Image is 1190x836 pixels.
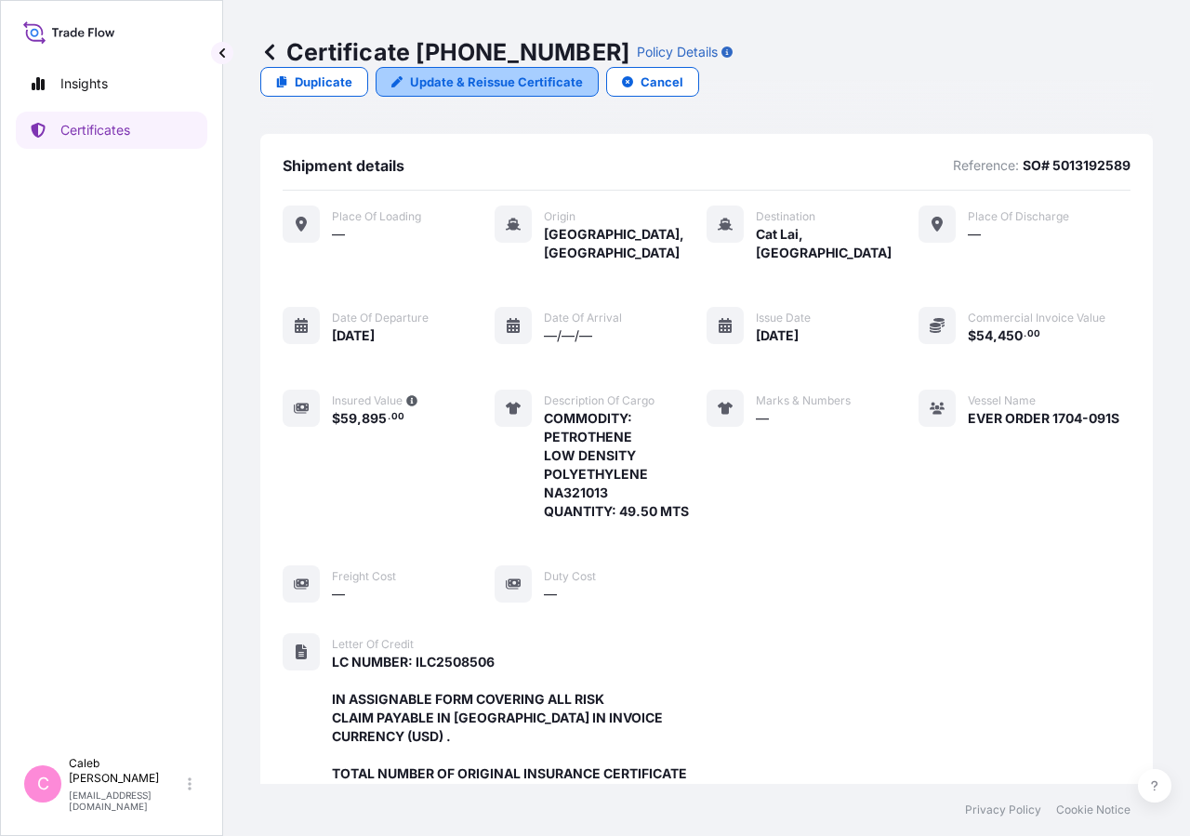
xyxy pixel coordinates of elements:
span: Place of discharge [968,209,1069,224]
p: Update & Reissue Certificate [410,73,583,91]
a: Certificates [16,112,207,149]
span: Date of arrival [544,311,622,325]
span: Place of Loading [332,209,421,224]
a: Duplicate [260,67,368,97]
p: SO# 5013192589 [1023,156,1130,175]
span: EVER ORDER 1704-091S [968,409,1119,428]
p: Certificates [60,121,130,139]
span: Insured Value [332,393,403,408]
span: 895 [362,412,387,425]
p: [EMAIL_ADDRESS][DOMAIN_NAME] [69,790,184,812]
span: $ [332,412,340,425]
span: —/—/— [544,326,592,345]
span: [DATE] [332,326,375,345]
span: — [756,409,769,428]
a: Privacy Policy [965,803,1041,817]
span: Duty Cost [544,569,596,584]
span: , [993,329,998,342]
span: [DATE] [756,326,799,345]
span: 54 [976,329,993,342]
p: Cancel [641,73,683,91]
a: Update & Reissue Certificate [376,67,599,97]
span: Shipment details [283,156,404,175]
span: Letter of Credit [332,637,414,652]
span: COMMODITY: PETROTHENE LOW DENSITY POLYETHYLENE NA321013 QUANTITY: 49.50 MTS [544,409,707,521]
span: . [388,414,390,420]
span: 00 [1027,331,1040,338]
span: — [968,225,981,244]
span: LC NUMBER: ILC2508506 IN ASSIGNABLE FORM COVERING ALL RISK CLAIM PAYABLE IN [GEOGRAPHIC_DATA] IN ... [332,653,707,802]
a: Insights [16,65,207,102]
span: [GEOGRAPHIC_DATA], [GEOGRAPHIC_DATA] [544,225,707,262]
span: C [37,775,49,793]
span: 450 [998,329,1023,342]
span: Marks & Numbers [756,393,851,408]
p: Caleb [PERSON_NAME] [69,756,184,786]
span: $ [968,329,976,342]
span: Vessel Name [968,393,1036,408]
span: — [544,585,557,604]
p: Insights [60,74,108,93]
p: Certificate [PHONE_NUMBER] [260,37,629,67]
span: Origin [544,209,575,224]
span: Freight Cost [332,569,396,584]
p: Duplicate [295,73,352,91]
span: — [332,225,345,244]
span: Commercial Invoice Value [968,311,1105,325]
span: 59 [340,412,357,425]
a: Cookie Notice [1056,803,1130,817]
span: . [1024,331,1026,338]
p: Reference: [953,156,1019,175]
span: Destination [756,209,815,224]
span: , [357,412,362,425]
p: Policy Details [637,43,718,61]
span: Date of departure [332,311,429,325]
span: Cat Lai, [GEOGRAPHIC_DATA] [756,225,919,262]
span: Description of cargo [544,393,654,408]
span: Issue Date [756,311,811,325]
span: — [332,585,345,604]
span: 00 [391,414,404,420]
button: Cancel [606,67,699,97]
